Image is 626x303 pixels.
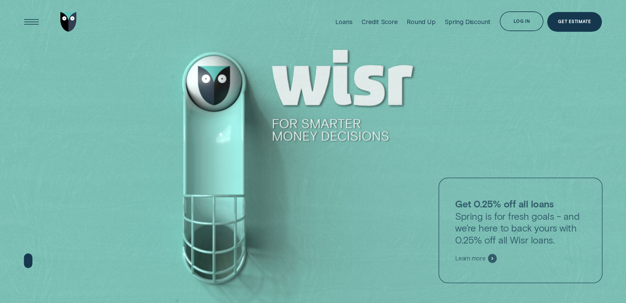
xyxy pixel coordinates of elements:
div: Credit Score [361,18,398,26]
a: Get 0.25% off all loansSpring is for fresh goals - and we’re here to back yours with 0.25% off al... [439,178,603,283]
button: Log in [500,11,543,31]
img: Wisr [60,12,77,32]
div: Round Up [407,18,435,26]
strong: Get 0.25% off all loans [455,198,553,209]
span: Learn more [455,255,486,262]
div: Loans [335,18,352,26]
a: Get Estimate [547,12,602,32]
button: Open Menu [22,12,41,32]
p: Spring is for fresh goals - and we’re here to back yours with 0.25% off all Wisr loans. [455,198,586,246]
div: Spring Discount [445,18,491,26]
